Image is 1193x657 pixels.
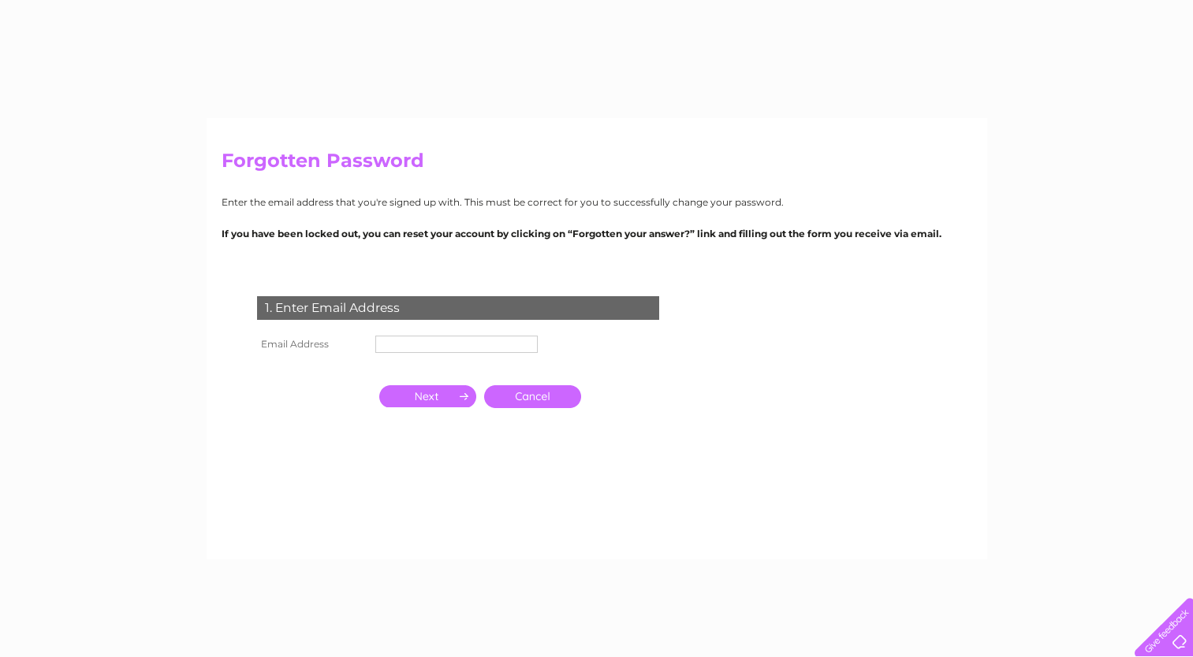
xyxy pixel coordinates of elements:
[257,296,659,320] div: 1. Enter Email Address
[222,195,972,210] p: Enter the email address that you're signed up with. This must be correct for you to successfully ...
[253,332,371,357] th: Email Address
[222,226,972,241] p: If you have been locked out, you can reset your account by clicking on “Forgotten your answer?” l...
[222,150,972,180] h2: Forgotten Password
[484,385,581,408] a: Cancel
